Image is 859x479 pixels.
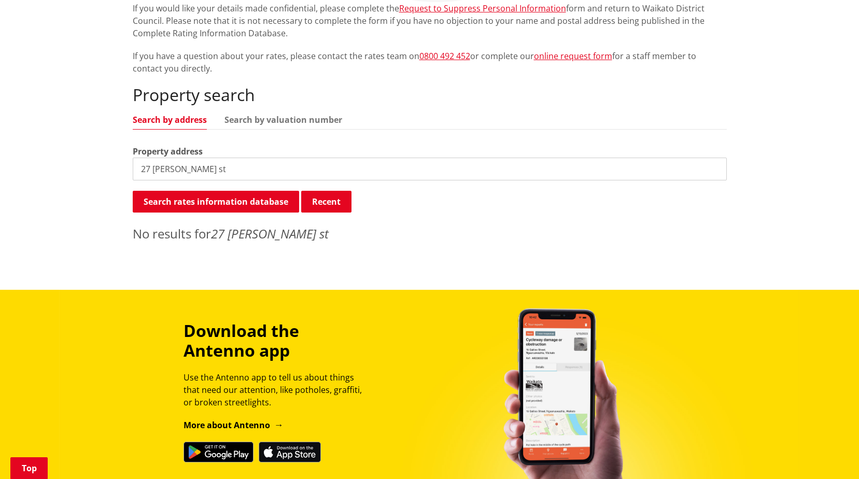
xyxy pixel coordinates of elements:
[133,224,727,243] p: No results for
[133,158,727,180] input: e.g. Duke Street NGARUAWAHIA
[224,116,342,124] a: Search by valuation number
[259,442,321,462] img: Download on the App Store
[184,321,371,361] h3: Download the Antenno app
[133,50,727,75] p: If you have a question about your rates, please contact the rates team on or complete our for a s...
[184,442,254,462] img: Get it on Google Play
[133,191,299,213] button: Search rates information database
[534,50,612,62] a: online request form
[10,457,48,479] a: Top
[133,145,203,158] label: Property address
[211,225,329,242] em: 27 [PERSON_NAME] st
[184,371,371,408] p: Use the Antenno app to tell us about things that need our attention, like potholes, graffiti, or ...
[419,50,470,62] a: 0800 492 452
[184,419,284,431] a: More about Antenno
[399,3,566,14] a: Request to Suppress Personal Information
[133,85,727,105] h2: Property search
[811,435,849,473] iframe: Messenger Launcher
[301,191,351,213] button: Recent
[133,2,727,39] p: If you would like your details made confidential, please complete the form and return to Waikato ...
[133,116,207,124] a: Search by address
